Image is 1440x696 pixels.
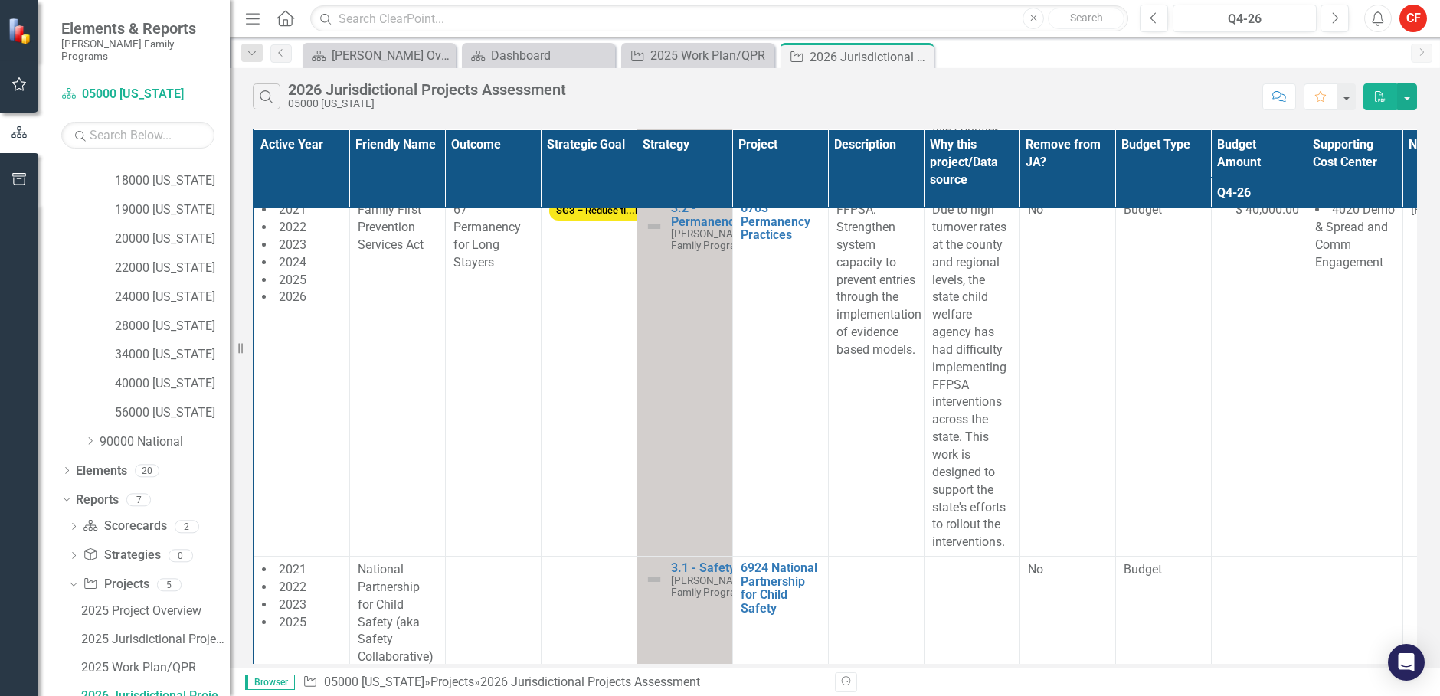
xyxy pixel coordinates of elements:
div: 2026 Jurisdictional Projects Assessment [480,675,700,689]
span: 2021 [279,202,306,217]
span: Budget [1124,561,1203,579]
div: 2026 Jurisdictional Projects Assessment [810,47,930,67]
div: 2025 Project Overview [81,604,230,618]
div: 2025 Work Plan/QPR [81,661,230,675]
p: Due to high turnover rates at the county and regional levels, the state child welfare agency has ... [932,201,1012,551]
a: 40000 [US_STATE] [115,375,230,393]
a: 05000 [US_STATE] [324,675,424,689]
span: 2024 [279,255,306,270]
span: 2023 [279,237,306,252]
a: 18000 [US_STATE] [115,172,230,190]
a: 28000 [US_STATE] [115,318,230,335]
a: [PERSON_NAME] Overview [306,46,452,65]
div: 05000 [US_STATE] [288,98,566,109]
span: 2025 [279,615,306,629]
span: 2021 [279,562,306,577]
a: 6924 National Partnership for Child Safety [741,561,820,615]
a: Projects [430,675,474,689]
span: Browser [245,675,295,690]
div: 5 [157,578,182,591]
a: Projects [83,576,149,593]
img: Not Defined [645,217,663,236]
a: Reports [76,492,119,509]
span: Search [1070,11,1103,24]
div: 2026 Jurisdictional Projects Assessment [288,81,566,98]
div: 2025 Work Plan/QPR [650,46,771,65]
a: Elements [76,462,127,480]
span: SG3 – Reduce ti...ily [549,201,651,221]
span: 2025 [279,273,306,287]
div: Open Intercom Messenger [1388,644,1425,681]
span: National Partnership for Child Safety (aka Safety Collaborative) [358,562,434,664]
input: Search Below... [61,122,214,149]
span: No [1028,562,1043,577]
div: [PERSON_NAME] Overview [332,46,452,65]
a: 24000 [US_STATE] [115,289,230,306]
a: 2025 Work Plan/QPR [625,46,771,65]
a: Dashboard [466,46,611,65]
p: FFPSA: Strengthen system capacity to prevent entries through the implementation of evidence based... [836,201,916,359]
a: 20000 [US_STATE] [115,230,230,248]
a: 90000 National [100,433,230,451]
a: 6703 Permanency Practices [741,201,820,242]
span: $ 40,000.00 [1235,201,1299,219]
div: 2025 Jurisdictional Projects Assessment [81,632,230,646]
span: [PERSON_NAME] Family Programs [671,574,751,598]
a: 2025 Jurisdictional Projects Assessment [77,627,230,652]
div: 7 [126,493,151,506]
span: 2026 [279,289,306,304]
a: 3.1 - Safety [671,561,751,575]
a: 56000 [US_STATE] [115,404,230,422]
a: 3.2 - Permanency [671,201,751,228]
img: Not Defined [645,570,663,589]
div: » » [303,674,823,691]
small: [PERSON_NAME] Family Programs [61,38,214,63]
span: 2022 [279,220,306,234]
span: Family First Prevention Services Act [358,202,424,252]
span: Budget [1124,201,1203,219]
span: [PERSON_NAME] Family Programs [671,227,751,251]
a: Strategies [83,547,160,564]
a: 05000 [US_STATE] [61,86,214,103]
span: Elements & Reports [61,19,214,38]
a: 19000 [US_STATE] [115,201,230,219]
div: Q4-26 [1178,10,1311,28]
input: Search ClearPoint... [310,5,1128,32]
span: No [1028,202,1043,217]
a: 2025 Project Overview [77,599,230,623]
a: 22000 [US_STATE] [115,260,230,277]
button: CF [1399,5,1427,32]
span: 2022 [279,580,306,594]
img: ClearPoint Strategy [8,17,34,44]
div: 0 [169,549,193,562]
button: Search [1048,8,1124,29]
span: 2023 [279,597,306,612]
a: Scorecards [83,518,166,535]
a: 34000 [US_STATE] [115,346,230,364]
div: 20 [135,464,159,477]
span: 4020 Demo & Spread and Comm Engagement [1315,202,1395,270]
a: 2025 Work Plan/QPR [77,655,230,680]
div: Dashboard [491,46,611,65]
button: Q4-26 [1173,5,1317,32]
div: 2 [175,520,199,533]
span: 67 Permanency for Long Stayers [453,202,521,270]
